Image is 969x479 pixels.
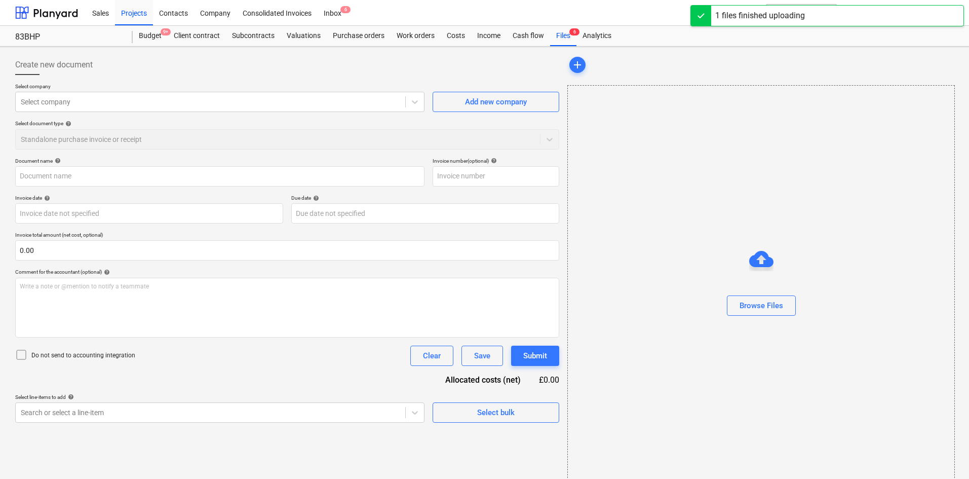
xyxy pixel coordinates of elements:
[281,26,327,46] a: Valuations
[42,195,50,201] span: help
[489,158,497,164] span: help
[15,32,121,43] div: 83BHP
[523,349,547,362] div: Submit
[465,95,527,108] div: Add new company
[918,430,969,479] iframe: Chat Widget
[433,402,559,423] button: Select bulk
[15,195,283,201] div: Invoice date
[133,26,168,46] a: Budget9+
[133,26,168,46] div: Budget
[15,59,93,71] span: Create new document
[441,26,471,46] a: Costs
[576,26,617,46] a: Analytics
[571,59,584,71] span: add
[477,406,515,419] div: Select bulk
[31,351,135,360] p: Do not send to accounting integration
[433,158,559,164] div: Invoice number (optional)
[102,269,110,275] span: help
[433,92,559,112] button: Add new company
[291,195,559,201] div: Due date
[15,394,424,400] div: Select line-items to add
[428,374,537,386] div: Allocated costs (net)
[15,240,559,261] input: Invoice total amount (net cost, optional)
[727,296,796,316] button: Browse Files
[53,158,61,164] span: help
[226,26,281,46] a: Subcontracts
[15,269,559,275] div: Comment for the accountant (optional)
[569,28,579,35] span: 6
[161,28,171,35] span: 9+
[471,26,507,46] a: Income
[550,26,576,46] a: Files6
[507,26,550,46] a: Cash flow
[537,374,559,386] div: £0.00
[327,26,391,46] a: Purchase orders
[15,166,424,187] input: Document name
[715,10,805,22] div: 1 files finished uploading
[511,346,559,366] button: Submit
[63,121,71,127] span: help
[15,83,424,92] p: Select company
[311,195,319,201] span: help
[391,26,441,46] a: Work orders
[15,120,559,127] div: Select document type
[66,394,74,400] span: help
[15,158,424,164] div: Document name
[15,203,283,224] input: Invoice date not specified
[291,203,559,224] input: Due date not specified
[740,299,783,312] div: Browse Files
[423,349,441,362] div: Clear
[410,346,453,366] button: Clear
[461,346,503,366] button: Save
[15,232,559,240] p: Invoice total amount (net cost, optional)
[340,6,351,13] span: 6
[550,26,576,46] div: Files
[474,349,490,362] div: Save
[168,26,226,46] a: Client contract
[433,166,559,187] input: Invoice number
